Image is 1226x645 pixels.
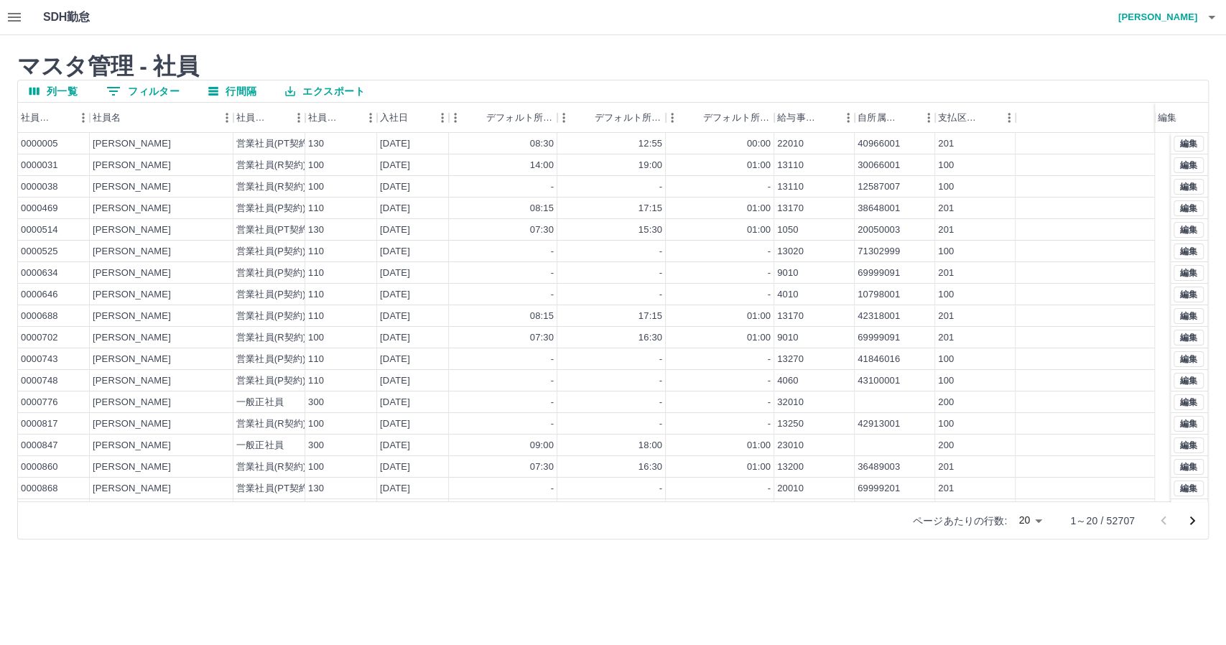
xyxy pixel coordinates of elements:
div: 17:15 [638,310,662,323]
button: メニュー [432,107,453,129]
div: - [768,374,771,388]
div: [DATE] [380,353,410,366]
button: 編集 [1174,459,1204,475]
div: 0000776 [21,396,58,409]
div: 43100001 [858,374,900,388]
div: [DATE] [380,310,410,323]
div: 営業社員(PT契約) [236,482,312,496]
div: [DATE] [380,331,410,345]
div: 入社日 [377,103,449,133]
button: ソート [121,108,141,128]
div: - [768,266,771,280]
div: 01:00 [747,223,771,237]
div: 0000743 [21,353,58,366]
div: [DATE] [380,180,410,194]
div: [DATE] [380,288,410,302]
button: 編集 [1174,179,1204,195]
div: 編集 [1155,103,1192,133]
div: 69999091 [858,266,900,280]
div: 100 [938,374,954,388]
div: - [659,417,662,431]
div: [PERSON_NAME] [93,396,171,409]
div: [PERSON_NAME] [93,353,171,366]
div: 0000748 [21,374,58,388]
div: - [659,353,662,366]
div: 23010 [777,439,804,453]
div: 200 [938,439,954,453]
div: 0000514 [21,223,58,237]
div: [PERSON_NAME] [93,439,171,453]
div: - [551,417,554,431]
div: 201 [938,266,954,280]
div: 営業社員(R契約) [236,159,306,172]
div: 40966001 [858,137,900,151]
div: [PERSON_NAME] [93,223,171,237]
div: 110 [308,288,324,302]
div: 08:15 [530,202,554,215]
div: 0000702 [21,331,58,345]
button: ソート [978,108,998,128]
div: - [551,482,554,496]
div: 00:00 [747,137,771,151]
div: 14:00 [530,159,554,172]
div: 13110 [777,180,804,194]
div: 営業社員(R契約) [236,180,306,194]
div: 一般正社員 [236,396,284,409]
div: 社員区分コード [305,103,377,133]
div: 201 [938,482,954,496]
div: 営業社員(P契約) [236,202,306,215]
button: 編集 [1174,308,1204,324]
div: 30066001 [858,159,900,172]
div: 07:30 [530,223,554,237]
div: 営業社員(P契約) [236,266,306,280]
div: 110 [308,310,324,323]
div: 12587007 [858,180,900,194]
button: 編集 [1174,157,1204,173]
div: 110 [308,374,324,388]
div: 130 [308,137,324,151]
div: - [768,417,771,431]
div: [DATE] [380,245,410,259]
div: 300 [308,439,324,453]
div: 08:30 [530,137,554,151]
button: ソート [683,108,703,128]
div: 0000817 [21,417,58,431]
button: 行間隔 [197,80,268,102]
div: [DATE] [380,417,410,431]
div: 営業社員(P契約) [236,374,306,388]
button: 次のページへ [1178,506,1207,535]
div: [PERSON_NAME] [93,137,171,151]
div: 100 [308,180,324,194]
div: 1050 [777,223,799,237]
div: 38648001 [858,202,900,215]
div: 営業社員(P契約) [236,288,306,302]
div: 社員区分コード [308,103,340,133]
div: 0000005 [21,137,58,151]
div: デフォルト所定休憩時間 [666,103,774,133]
div: 営業社員(PT契約) [236,137,312,151]
div: 0000634 [21,266,58,280]
div: 編集 [1158,103,1176,133]
div: 9010 [777,331,799,345]
div: 13110 [777,159,804,172]
div: 一般正社員 [236,439,284,453]
button: 編集 [1174,351,1204,367]
div: 100 [938,180,954,194]
button: 編集 [1174,200,1204,216]
div: 0000031 [21,159,58,172]
div: - [551,374,554,388]
button: ソート [52,108,73,128]
div: 36489003 [858,460,900,474]
div: 0000847 [21,439,58,453]
h2: マスタ管理 - 社員 [17,52,1209,80]
div: 16:30 [638,460,662,474]
div: 200 [938,396,954,409]
div: 100 [938,288,954,302]
button: 編集 [1174,287,1204,302]
div: 社員区分 [236,103,268,133]
div: 営業社員(PT契約) [236,223,312,237]
div: 0000860 [21,460,58,474]
button: ソート [408,108,428,128]
div: 32010 [777,396,804,409]
div: 07:30 [530,331,554,345]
